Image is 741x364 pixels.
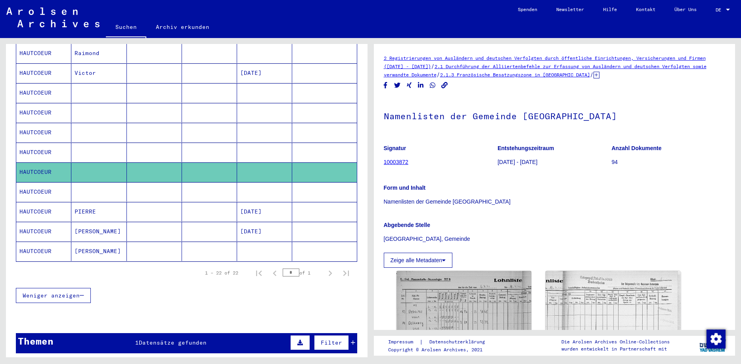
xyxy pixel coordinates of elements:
a: Suchen [106,17,146,38]
div: | [388,338,494,346]
span: DE [716,7,724,13]
a: 2.1.3 Französische Besatzungszone in [GEOGRAPHIC_DATA] [440,72,590,78]
div: of 1 [283,269,322,276]
p: Namenlisten der Gemeinde [GEOGRAPHIC_DATA] [384,198,726,206]
mat-cell: HAUTCOEUR [16,123,71,142]
button: Filter [314,335,349,350]
mat-cell: [PERSON_NAME] [71,222,126,241]
img: Arolsen_neg.svg [6,8,100,27]
div: Themen [18,334,54,348]
mat-cell: HAUTCOEUR [16,162,71,182]
mat-cell: HAUTCOEUR [16,63,71,83]
span: 1 [135,339,139,346]
span: / [437,71,440,78]
mat-cell: [PERSON_NAME] [71,242,126,261]
a: 2 Registrierungen von Ausländern und deutschen Verfolgten durch öffentliche Einrichtungen, Versic... [384,55,706,69]
mat-cell: HAUTCOEUR [16,83,71,103]
button: Share on LinkedIn [417,80,425,90]
button: Copy link [440,80,449,90]
mat-cell: [DATE] [237,202,292,221]
button: Share on WhatsApp [429,80,437,90]
mat-cell: [DATE] [237,222,292,241]
div: 1 – 22 of 22 [205,269,238,276]
a: 2.1 Durchführung der Alliiertenbefehle zur Erfassung von Ausländern und deutschen Verfolgten sowi... [384,63,707,78]
mat-cell: HAUTCOEUR [16,182,71,202]
p: 94 [612,158,725,166]
mat-cell: HAUTCOEUR [16,222,71,241]
span: Weniger anzeigen [23,292,80,299]
button: Weniger anzeigen [16,288,91,303]
button: Share on Facebook [381,80,390,90]
b: Signatur [384,145,406,151]
b: Entstehungszeitraum [498,145,554,151]
mat-cell: HAUTCOEUR [16,44,71,63]
button: Next page [322,265,338,281]
mat-cell: Raimond [71,44,126,63]
b: Abgebende Stelle [384,222,430,228]
a: Archiv erkunden [146,17,219,36]
img: Zustimmung ändern [707,330,726,349]
mat-cell: PIERRE [71,202,126,221]
mat-cell: HAUTCOEUR [16,242,71,261]
a: Datenschutzerklärung [423,338,494,346]
mat-cell: HAUTCOEUR [16,202,71,221]
b: Anzahl Dokumente [612,145,662,151]
p: wurden entwickelt in Partnerschaft mit [561,345,670,353]
button: Previous page [267,265,283,281]
span: Filter [321,339,342,346]
button: Share on Xing [405,80,414,90]
span: Datensätze gefunden [139,339,207,346]
mat-cell: [DATE] [237,63,292,83]
img: yv_logo.png [698,335,728,355]
button: Share on Twitter [393,80,402,90]
button: Zeige alle Metadaten [384,253,453,268]
p: [DATE] - [DATE] [498,158,611,166]
span: / [431,63,435,70]
span: / [590,71,594,78]
p: Copyright © Arolsen Archives, 2021 [388,346,494,353]
button: Last page [338,265,354,281]
p: Die Arolsen Archives Online-Collections [561,338,670,345]
a: Impressum [388,338,419,346]
b: Form und Inhalt [384,185,426,191]
mat-cell: Victor [71,63,126,83]
h1: Namenlisten der Gemeinde [GEOGRAPHIC_DATA] [384,98,726,133]
mat-cell: HAUTCOEUR [16,143,71,162]
button: First page [251,265,267,281]
mat-cell: HAUTCOEUR [16,103,71,122]
p: [GEOGRAPHIC_DATA], Gemeinde [384,235,726,243]
a: 10003872 [384,159,408,165]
